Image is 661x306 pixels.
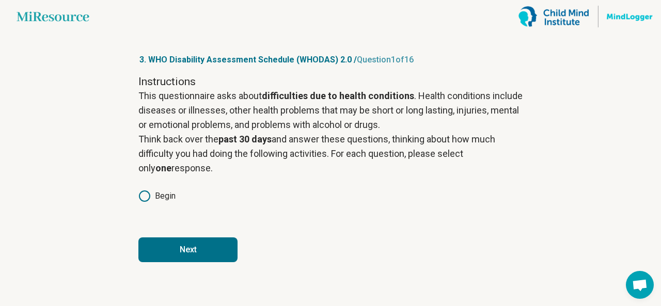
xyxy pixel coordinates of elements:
[626,271,654,299] div: Open chat
[138,54,523,66] p: 3. WHO Disability Assessment Schedule (WHODAS) 2.0 /
[262,90,414,101] strong: difficulties due to health conditions
[155,163,171,173] strong: one
[218,134,272,144] strong: past 30 days
[357,55,414,65] span: Question 1 of 16
[138,190,176,202] label: Begin
[138,132,523,175] p: Think back over the and answer these questions, thinking about how much difficulty you had doing ...
[138,89,523,132] p: This questionnaire asks about . Health conditions include diseases or illnesses, other health pro...
[138,74,523,89] h2: Instructions
[138,237,238,262] button: Next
